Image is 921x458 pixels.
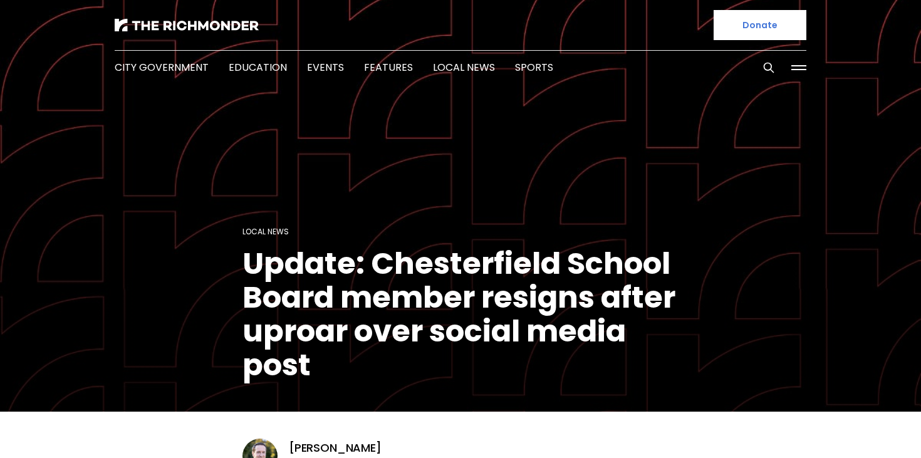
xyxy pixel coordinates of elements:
img: The Richmonder [115,19,259,31]
a: Education [229,60,287,75]
a: Sports [515,60,553,75]
a: Events [307,60,344,75]
a: Features [364,60,413,75]
a: Donate [714,10,806,40]
a: Local News [433,60,495,75]
button: Search this site [759,58,778,77]
h1: Update: Chesterfield School Board member resigns after uproar over social media post [242,247,679,382]
a: [PERSON_NAME] [289,440,382,455]
a: City Government [115,60,209,75]
a: Local News [242,226,289,237]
